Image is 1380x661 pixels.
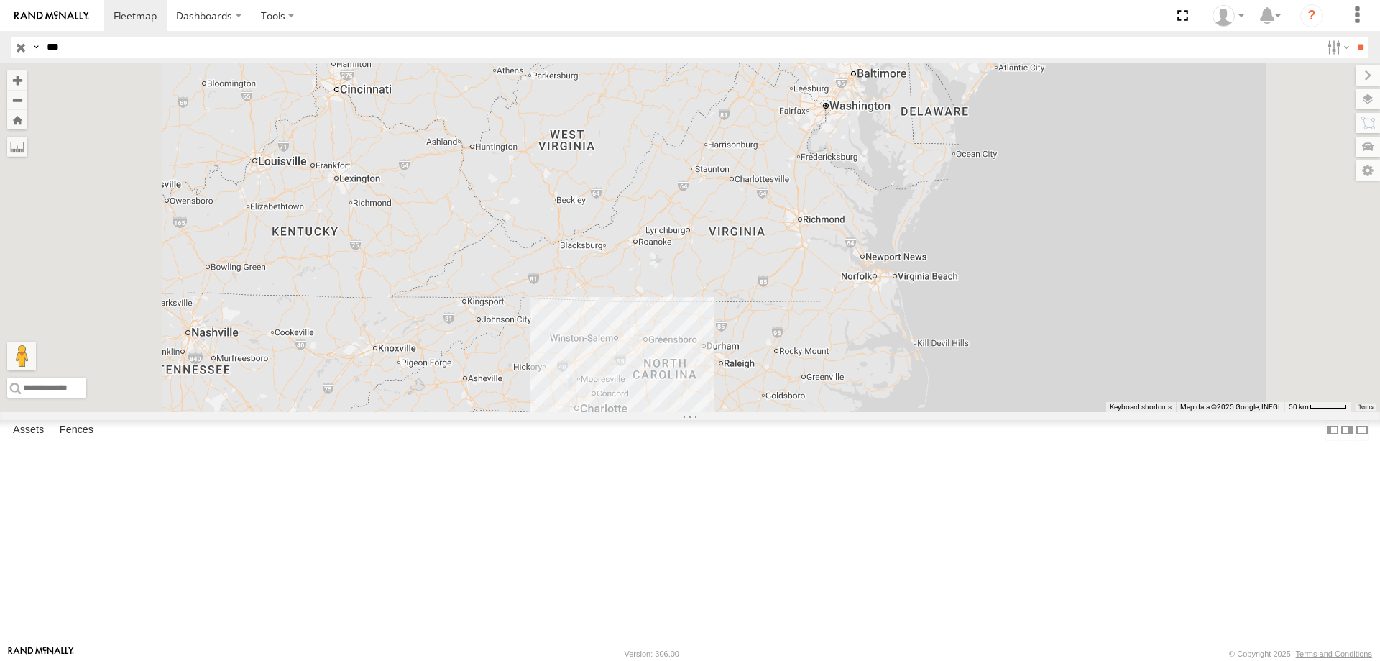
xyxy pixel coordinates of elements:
[1180,403,1280,411] span: Map data ©2025 Google, INEGI
[1340,420,1354,441] label: Dock Summary Table to the Right
[7,90,27,110] button: Zoom out
[6,420,51,440] label: Assets
[1207,5,1249,27] div: Zack Abernathy
[8,647,74,661] a: Visit our Website
[1356,160,1380,181] label: Map Settings
[1358,404,1374,410] a: Terms (opens in new tab)
[7,137,27,157] label: Measure
[1284,402,1351,412] button: Map Scale: 50 km per 49 pixels
[7,70,27,90] button: Zoom in
[625,649,679,658] div: Version: 306.00
[1325,420,1340,441] label: Dock Summary Table to the Left
[7,342,36,370] button: Drag Pegman onto the map to open Street View
[1321,37,1352,58] label: Search Filter Options
[1296,649,1372,658] a: Terms and Conditions
[1300,4,1323,27] i: ?
[1355,420,1369,441] label: Hide Summary Table
[14,11,89,21] img: rand-logo.svg
[1110,402,1172,412] button: Keyboard shortcuts
[7,110,27,129] button: Zoom Home
[1229,649,1372,658] div: © Copyright 2025 -
[1289,403,1309,411] span: 50 km
[30,37,42,58] label: Search Query
[52,420,101,440] label: Fences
